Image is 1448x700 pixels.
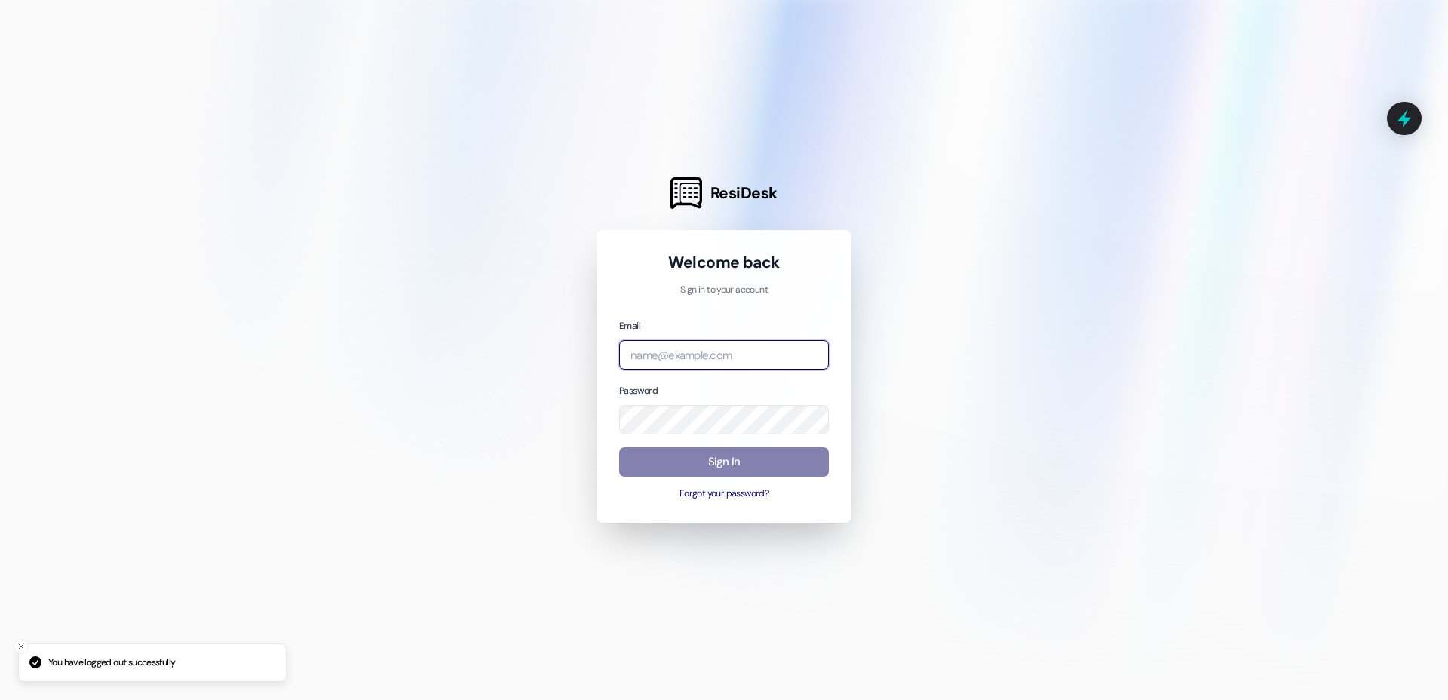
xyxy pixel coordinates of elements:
[670,177,702,209] img: ResiDesk Logo
[619,252,829,273] h1: Welcome back
[619,487,829,501] button: Forgot your password?
[619,340,829,370] input: name@example.com
[619,284,829,297] p: Sign in to your account
[619,320,640,332] label: Email
[710,183,778,204] span: ResiDesk
[14,639,29,654] button: Close toast
[619,385,658,397] label: Password
[48,656,175,670] p: You have logged out successfully
[619,447,829,477] button: Sign In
